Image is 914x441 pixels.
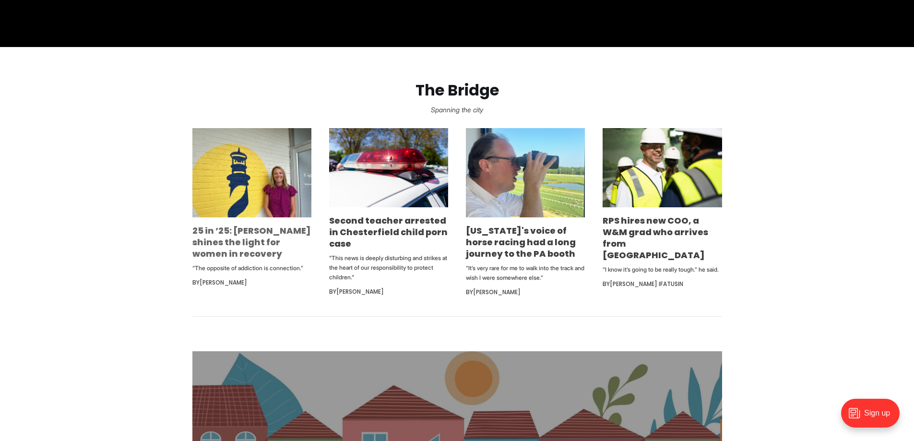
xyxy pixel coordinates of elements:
[192,128,311,217] img: 25 in ’25: Emily DuBose shines the light for women in recovery
[833,394,914,441] iframe: portal-trigger
[329,286,448,298] div: By
[15,82,899,99] h2: The Bridge
[466,286,585,298] div: By
[603,128,722,208] img: RPS hires new COO, a W&M grad who arrives from Indianapolis
[336,287,384,296] a: [PERSON_NAME]
[329,253,448,282] p: "This news is deeply disturbing and strikes at the heart of our responsibility to protect children."
[329,215,448,250] a: Second teacher arrested in Chesterfield child porn case
[466,128,585,217] img: Virginia's voice of horse racing had a long journey to the PA booth
[329,128,448,207] img: Second teacher arrested in Chesterfield child porn case
[473,288,521,296] a: [PERSON_NAME]
[200,278,247,286] a: [PERSON_NAME]
[466,263,585,283] p: “It’s very rare for me to walk into the track and wish I were somewhere else.”
[610,280,683,288] a: [PERSON_NAME] Ifatusin
[603,278,722,290] div: By
[192,263,311,273] p: “The opposite of addiction is connection.”
[192,277,311,288] div: By
[603,215,708,261] a: RPS hires new COO, a W&M grad who arrives from [GEOGRAPHIC_DATA]
[192,225,311,260] a: 25 in ’25: [PERSON_NAME] shines the light for women in recovery
[466,225,576,260] a: [US_STATE]'s voice of horse racing had a long journey to the PA booth
[603,265,722,274] p: “I know it’s going to be really tough.” he said.
[15,103,899,117] p: Spanning the city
